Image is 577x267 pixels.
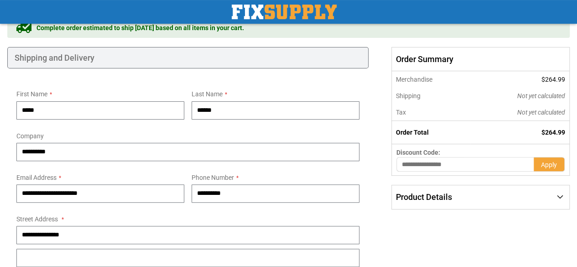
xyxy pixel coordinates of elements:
a: store logo [232,5,337,19]
button: Apply [534,157,565,172]
span: Not yet calculated [517,109,565,116]
span: First Name [16,90,47,98]
span: Phone Number [192,174,234,181]
img: Fix Industrial Supply [232,5,337,19]
span: $264.99 [541,76,565,83]
span: Last Name [192,90,223,98]
strong: Order Total [396,129,429,136]
span: Product Details [396,192,452,202]
span: Discount Code: [396,149,440,156]
th: Tax [392,104,471,121]
span: Email Address [16,174,57,181]
div: Shipping and Delivery [7,47,369,69]
span: Street Address [16,215,58,223]
th: Merchandise [392,71,471,88]
span: Company [16,132,44,140]
span: Not yet calculated [517,92,565,99]
span: $264.99 [541,129,565,136]
span: Order Summary [391,47,570,72]
span: Shipping [396,92,421,99]
span: Apply [541,161,557,168]
span: Complete order estimated to ship [DATE] based on all items in your cart. [36,23,244,32]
